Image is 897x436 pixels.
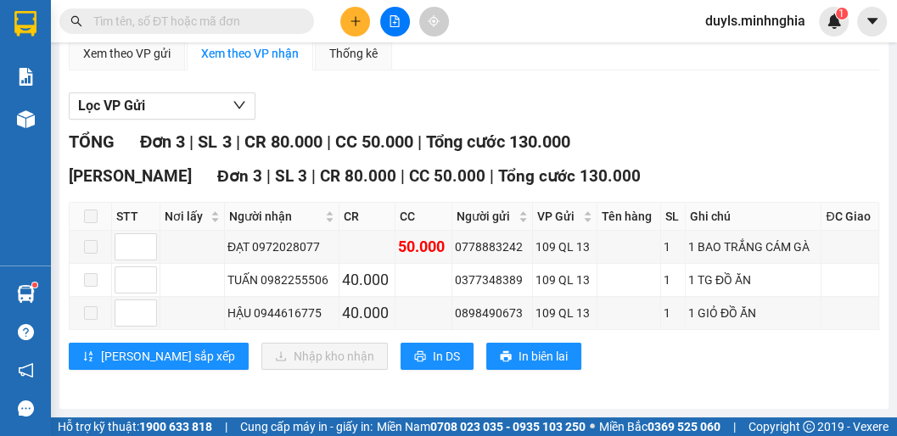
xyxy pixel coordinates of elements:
strong: 1900 633 818 [139,420,212,433]
span: SL 3 [198,131,231,152]
div: 0898490673 [455,304,530,322]
span: Hỗ trợ kỹ thuật: [58,417,212,436]
span: down [233,98,246,112]
span: printer [500,350,512,364]
span: | [417,131,421,152]
th: Tên hàng [597,203,661,231]
span: search [70,15,82,27]
div: 1 [664,238,682,256]
div: Thống kê [329,44,378,63]
th: SL [661,203,686,231]
span: Người nhận [229,207,322,226]
span: In DS [433,347,460,366]
sup: 1 [836,8,848,20]
img: icon-new-feature [827,14,842,29]
div: 40.000 [342,301,392,325]
span: CC 50.000 [334,131,412,152]
div: 1 [664,271,682,289]
span: Lọc VP Gửi [78,95,145,116]
span: Nơi lấy [165,207,207,226]
span: question-circle [18,324,34,340]
input: Tìm tên, số ĐT hoặc mã đơn [93,12,294,31]
th: STT [112,203,160,231]
th: CR [339,203,395,231]
span: copyright [803,421,815,433]
div: 50.000 [398,235,448,259]
button: printerIn biên lai [486,343,581,370]
span: CR 80.000 [320,166,396,186]
button: printerIn DS [401,343,474,370]
div: 1 GIỎ ĐỒ ĂN [688,304,819,322]
span: CR 80.000 [244,131,322,152]
div: 0778883242 [455,238,530,256]
td: 109 QL 13 [533,231,597,264]
strong: 0708 023 035 - 0935 103 250 [430,420,586,433]
div: 109 QL 13 [535,271,594,289]
div: TUẤN 0982255506 [227,271,336,289]
span: sort-ascending [82,350,94,364]
span: 1 [838,8,844,20]
span: [PERSON_NAME] sắp xếp [101,347,235,366]
button: file-add [380,7,410,36]
span: [PERSON_NAME] [69,166,192,186]
th: CC [395,203,451,231]
span: | [311,166,316,186]
strong: 0369 525 060 [648,420,720,433]
span: | [733,417,736,436]
span: Tổng cước 130.000 [425,131,569,152]
span: CC 50.000 [409,166,485,186]
img: logo-vxr [14,11,36,36]
span: ⚪️ [590,423,595,430]
span: caret-down [865,14,880,29]
img: warehouse-icon [17,285,35,303]
span: | [225,417,227,436]
button: aim [419,7,449,36]
span: Tổng cước 130.000 [498,166,641,186]
button: downloadNhập kho nhận [261,343,388,370]
span: Người gửi [457,207,515,226]
div: Xem theo VP nhận [201,44,299,63]
img: solution-icon [17,68,35,86]
div: 109 QL 13 [535,304,594,322]
span: notification [18,362,34,378]
span: plus [350,15,362,27]
span: Đơn 3 [217,166,262,186]
span: Miền Nam [377,417,586,436]
span: file-add [389,15,401,27]
sup: 1 [32,282,37,288]
td: 109 QL 13 [533,297,597,330]
span: | [189,131,193,152]
span: TỔNG [69,131,115,152]
th: Ghi chú [686,203,822,231]
span: SL 3 [275,166,307,186]
div: 1 BAO TRẮNG CÁM GÀ [688,238,819,256]
span: | [326,131,330,152]
button: plus [340,7,370,36]
span: | [235,131,239,152]
div: 109 QL 13 [535,238,594,256]
div: 40.000 [342,268,392,292]
span: duyls.minhnghia [692,10,819,31]
span: | [266,166,271,186]
span: | [490,166,494,186]
button: sort-ascending[PERSON_NAME] sắp xếp [69,343,249,370]
span: message [18,400,34,416]
div: HẬU 0944616775 [227,304,336,322]
span: aim [428,15,440,27]
span: VP Gửi [537,207,580,226]
th: ĐC Giao [821,203,879,231]
td: 109 QL 13 [533,264,597,297]
div: 1 TG ĐỒ ĂN [688,271,819,289]
span: printer [414,350,426,364]
div: 1 [664,304,682,322]
span: Đơn 3 [140,131,185,152]
img: warehouse-icon [17,110,35,128]
span: Cung cấp máy in - giấy in: [240,417,373,436]
span: In biên lai [519,347,568,366]
button: caret-down [857,7,887,36]
div: ĐẠT 0972028077 [227,238,336,256]
span: | [401,166,405,186]
div: Xem theo VP gửi [83,44,171,63]
span: Miền Bắc [599,417,720,436]
button: Lọc VP Gửi [69,92,255,120]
